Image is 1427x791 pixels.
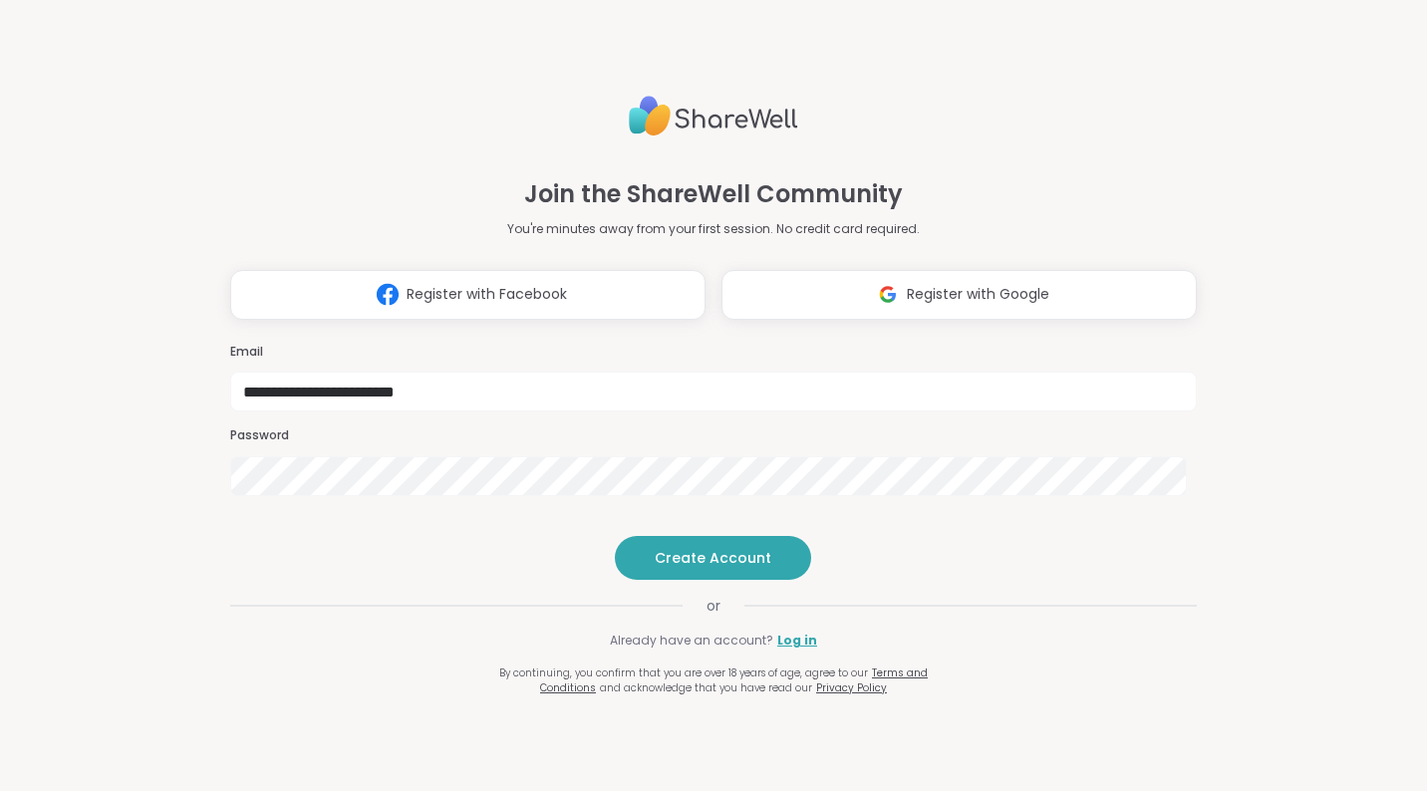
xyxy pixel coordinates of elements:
[907,284,1049,305] span: Register with Google
[230,427,1197,444] h3: Password
[629,88,798,144] img: ShareWell Logo
[777,632,817,650] a: Log in
[869,276,907,313] img: ShareWell Logomark
[407,284,567,305] span: Register with Facebook
[600,680,812,695] span: and acknowledge that you have read our
[721,270,1197,320] button: Register with Google
[230,344,1197,361] h3: Email
[655,548,771,568] span: Create Account
[610,632,773,650] span: Already have an account?
[816,680,887,695] a: Privacy Policy
[615,536,811,580] button: Create Account
[507,220,920,238] p: You're minutes away from your first session. No credit card required.
[499,665,868,680] span: By continuing, you confirm that you are over 18 years of age, agree to our
[683,596,744,616] span: or
[524,176,903,212] h1: Join the ShareWell Community
[369,276,407,313] img: ShareWell Logomark
[540,665,928,695] a: Terms and Conditions
[230,270,706,320] button: Register with Facebook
